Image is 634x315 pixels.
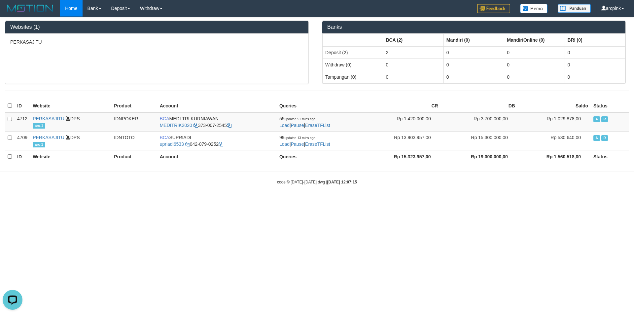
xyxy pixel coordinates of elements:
[443,46,504,59] td: 0
[504,71,565,83] td: 0
[323,71,383,83] td: Tampungan (0)
[10,39,303,45] p: PERKASAJITU
[518,99,591,112] th: Saldo
[477,4,510,13] img: Feedback.jpg
[443,34,504,46] th: Group: activate to sort column ascending
[520,4,548,13] img: Button%20Memo.svg
[15,150,30,163] th: ID
[279,123,290,128] a: Load
[157,150,277,163] th: Account
[10,24,303,30] h3: Websites (1)
[327,180,357,184] strong: [DATE] 12:07:15
[277,150,364,163] th: Queries
[601,116,608,122] span: Running
[443,59,504,71] td: 0
[601,135,608,141] span: Running
[441,112,518,132] td: Rp 3.700.000,00
[279,116,315,121] span: 55
[591,99,629,112] th: Status
[518,131,591,150] td: Rp 530.640,00
[111,150,157,163] th: Product
[591,150,629,163] th: Status
[33,116,64,121] a: PERKASAJITU
[279,135,315,140] span: 99
[565,34,625,46] th: Group: activate to sort column ascending
[157,112,277,132] td: MEDI TRI KURNIAWAN 373-007-2545
[364,150,440,163] th: Rp 15.323.957,00
[111,131,157,150] td: IDNTOTO
[160,135,169,140] span: BCA
[15,112,30,132] td: 4712
[327,24,620,30] h3: Banks
[323,46,383,59] td: Deposit (2)
[518,112,591,132] td: Rp 1.029.878,00
[443,71,504,83] td: 0
[285,117,315,121] span: updated 51 mins ago
[364,112,440,132] td: Rp 1.420.000,00
[593,135,600,141] span: Active
[565,46,625,59] td: 0
[160,123,192,128] a: MEDITRIK2020
[30,150,111,163] th: Website
[383,59,443,71] td: 0
[383,71,443,83] td: 0
[15,99,30,112] th: ID
[593,116,600,122] span: Active
[160,116,169,121] span: BCA
[383,34,443,46] th: Group: activate to sort column ascending
[364,131,440,150] td: Rp 13.903.957,00
[30,99,111,112] th: Website
[305,141,330,147] a: EraseTFList
[219,141,223,147] a: Copy 0420790252 to clipboard
[291,123,304,128] a: Pause
[558,4,591,13] img: panduan.png
[323,34,383,46] th: Group: activate to sort column ascending
[160,141,184,147] a: upriadi6533
[277,180,357,184] small: code © [DATE]-[DATE] dwg |
[33,142,45,147] span: arc-1
[157,131,277,150] td: SUPRIADI 042-079-0252
[33,135,64,140] a: PERKASAJITU
[3,3,22,22] button: Open LiveChat chat widget
[157,99,277,112] th: Account
[277,99,364,112] th: Queries
[441,150,518,163] th: Rp 19.000.000,00
[383,46,443,59] td: 2
[504,59,565,71] td: 0
[185,141,190,147] a: Copy upriadi6533 to clipboard
[291,141,304,147] a: Pause
[364,99,440,112] th: CR
[285,136,315,140] span: updated 13 mins ago
[279,135,330,147] span: | |
[323,59,383,71] td: Withdraw (0)
[565,59,625,71] td: 0
[111,112,157,132] td: IDNPOKER
[504,46,565,59] td: 0
[441,131,518,150] td: Rp 15.300.000,00
[279,116,330,128] span: | |
[111,99,157,112] th: Product
[5,3,55,13] img: MOTION_logo.png
[194,123,198,128] a: Copy MEDITRIK2020 to clipboard
[30,112,111,132] td: DPS
[504,34,565,46] th: Group: activate to sort column ascending
[30,131,111,150] td: DPS
[565,71,625,83] td: 0
[15,131,30,150] td: 4709
[518,150,591,163] th: Rp 1.560.518,00
[305,123,330,128] a: EraseTFList
[279,141,290,147] a: Load
[227,123,231,128] a: Copy 3730072545 to clipboard
[441,99,518,112] th: DB
[33,123,45,129] span: arc-1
